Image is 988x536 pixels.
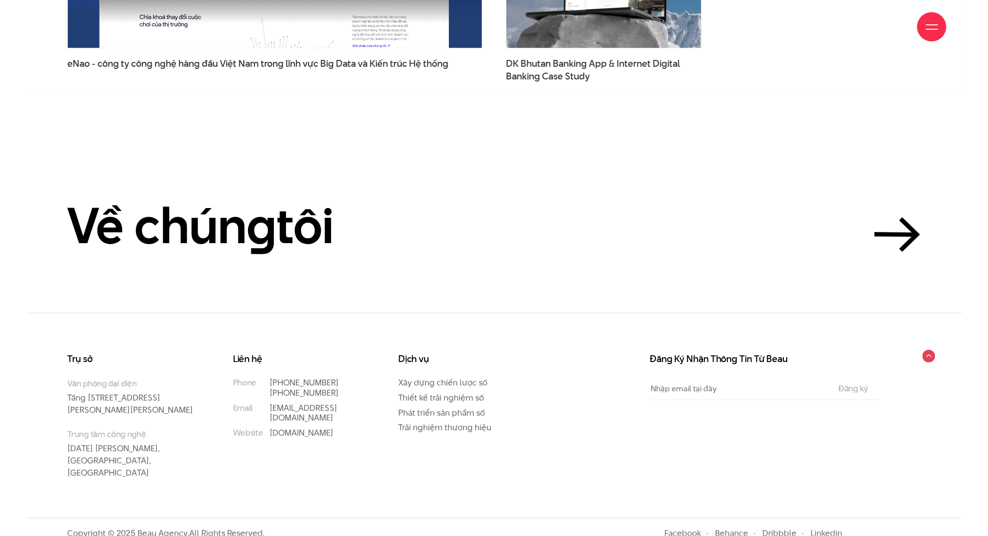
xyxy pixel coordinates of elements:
[424,57,449,70] span: thống
[121,57,130,70] span: ty
[68,378,194,389] small: Văn phòng đại diện
[270,377,339,388] a: [PHONE_NUMBER]
[370,57,388,70] span: Kiến
[68,428,194,440] small: Trung tâm công nghệ
[68,57,90,70] span: eNao
[409,57,422,70] span: Hệ
[398,407,485,419] a: Phát triển sản phẩm số
[270,387,339,399] a: [PHONE_NUMBER]
[98,57,119,70] span: công
[233,354,359,364] h3: Liên hệ
[506,57,701,82] a: DK Bhutan Banking App & Internet DigitalBanking Case Study
[179,57,200,70] span: hàng
[233,403,253,413] small: Email
[336,57,356,70] span: Data
[132,57,153,70] span: công
[398,392,484,403] a: Thiết kế trải nghiệm số
[321,57,334,70] span: Big
[233,428,263,438] small: Website
[270,402,337,424] a: [EMAIL_ADDRESS][DOMAIN_NAME]
[286,57,301,70] span: lĩnh
[650,378,828,400] input: Nhập email tại đây
[68,57,482,82] a: eNao - công ty công nghệ hàng đầu Việt Nam trong lĩnh vực Big Data và Kiến trúc Hệ thống
[68,199,921,252] a: Về chúngtôi
[506,57,701,82] span: DK Bhutan Banking App & Internet Digital
[650,354,879,364] h3: Đăng Ký Nhận Thông Tin Từ Beau
[68,199,334,252] h2: Về chún tôi
[247,191,277,260] en: g
[68,428,194,479] p: [DATE] [PERSON_NAME], [GEOGRAPHIC_DATA], [GEOGRAPHIC_DATA]
[261,57,284,70] span: trong
[303,57,319,70] span: vực
[398,421,491,433] a: Trải nghiệm thương hiệu
[506,70,590,83] span: Banking Case Study
[836,384,872,393] input: Đăng ký
[155,57,177,70] span: nghệ
[202,57,218,70] span: đầu
[92,57,96,70] span: -
[68,354,194,364] h3: Trụ sở
[398,377,487,388] a: Xây dựng chiến lược số
[358,57,368,70] span: và
[270,427,333,439] a: [DOMAIN_NAME]
[239,57,259,70] span: Nam
[68,378,194,416] p: Tầng [STREET_ADDRESS][PERSON_NAME][PERSON_NAME]
[220,57,237,70] span: Việt
[398,354,524,364] h3: Dịch vụ
[233,378,256,388] small: Phone
[390,57,407,70] span: trúc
